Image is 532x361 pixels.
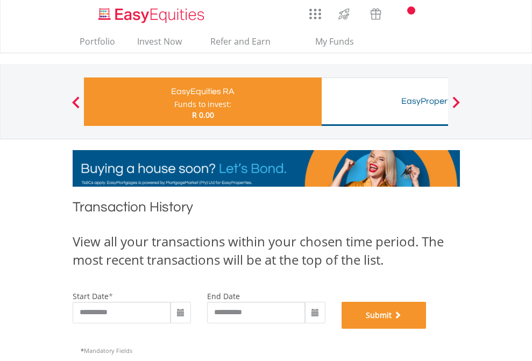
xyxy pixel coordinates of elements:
a: FAQ's and Support [419,3,446,24]
a: Home page [94,3,209,24]
img: EasyMortage Promotion Banner [73,150,460,187]
button: Submit [342,302,427,329]
div: View all your transactions within your chosen time period. The most recent transactions will be a... [73,232,460,270]
img: thrive-v2.svg [335,5,353,23]
button: Previous [65,102,87,112]
a: Invest Now [133,36,186,53]
h1: Transaction History [73,197,460,222]
label: start date [73,291,109,301]
a: My Profile [446,3,474,26]
a: Notifications [392,3,419,24]
span: Mandatory Fields [81,346,132,355]
img: EasyEquities_Logo.png [96,6,209,24]
span: R 0.00 [192,110,214,120]
img: grid-menu-icon.svg [309,8,321,20]
img: vouchers-v2.svg [367,5,385,23]
span: Refer and Earn [210,36,271,47]
span: My Funds [300,34,370,48]
button: Next [445,102,467,112]
div: Funds to invest: [174,99,231,110]
div: EasyEquities RA [90,84,315,99]
a: Vouchers [360,3,392,23]
a: Refer and Earn [200,36,282,53]
a: AppsGrid [302,3,328,20]
a: Portfolio [75,36,119,53]
label: end date [207,291,240,301]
